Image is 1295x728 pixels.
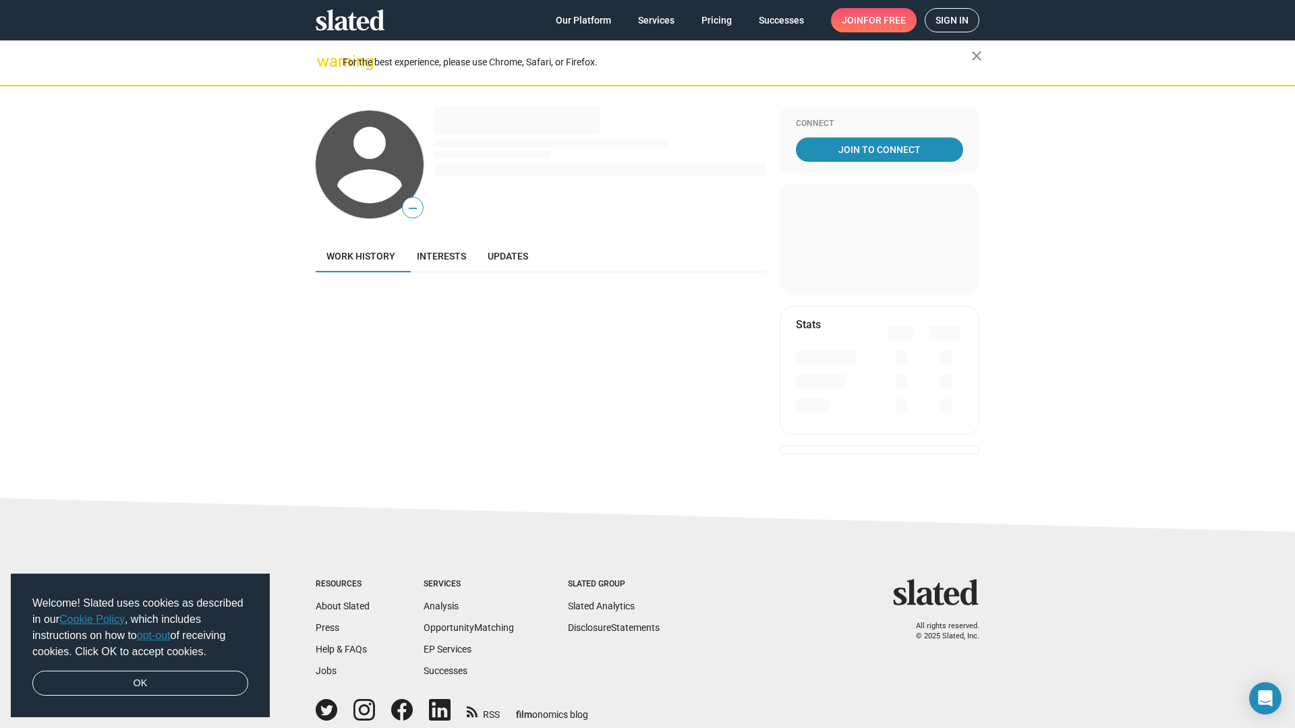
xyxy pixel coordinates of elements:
[11,574,270,718] div: cookieconsent
[799,138,960,162] span: Join To Connect
[568,601,635,611] a: Slated Analytics
[568,579,660,590] div: Slated Group
[403,200,423,217] span: —
[424,644,471,655] a: EP Services
[936,9,969,32] span: Sign in
[516,698,588,721] a: filmonomics blog
[516,709,532,720] span: film
[796,317,821,332] mat-card-title: Stats
[316,579,370,590] div: Resources
[59,613,125,625] a: Cookie Policy
[32,595,248,660] span: Welcome! Slated uses cookies as described in our , which includes instructions on how to of recei...
[326,251,395,262] span: Work history
[477,240,539,272] a: Updates
[317,53,333,69] mat-icon: warning
[925,8,979,32] a: Sign in
[627,8,685,32] a: Services
[638,8,674,32] span: Services
[796,138,963,162] a: Join To Connect
[424,665,467,676] a: Successes
[701,8,732,32] span: Pricing
[1249,682,1282,715] div: Open Intercom Messenger
[556,8,611,32] span: Our Platform
[831,8,917,32] a: Joinfor free
[467,700,500,721] a: RSS
[343,53,971,71] div: For the best experience, please use Chrome, Safari, or Firefox.
[316,665,337,676] a: Jobs
[316,240,406,272] a: Work history
[568,622,660,633] a: DisclosureStatements
[902,621,979,641] p: All rights reserved. © 2025 Slated, Inc.
[488,251,528,262] span: Updates
[691,8,743,32] a: Pricing
[424,601,459,611] a: Analysis
[316,601,370,611] a: About Slated
[424,622,514,633] a: OpportunityMatching
[759,8,804,32] span: Successes
[748,8,815,32] a: Successes
[316,622,339,633] a: Press
[842,8,906,32] span: Join
[406,240,477,272] a: Interests
[417,251,466,262] span: Interests
[969,48,985,64] mat-icon: close
[863,8,906,32] span: for free
[316,644,367,655] a: Help & FAQs
[424,579,514,590] div: Services
[796,119,963,129] div: Connect
[137,630,171,641] a: opt-out
[545,8,622,32] a: Our Platform
[32,671,248,696] a: dismiss cookie message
